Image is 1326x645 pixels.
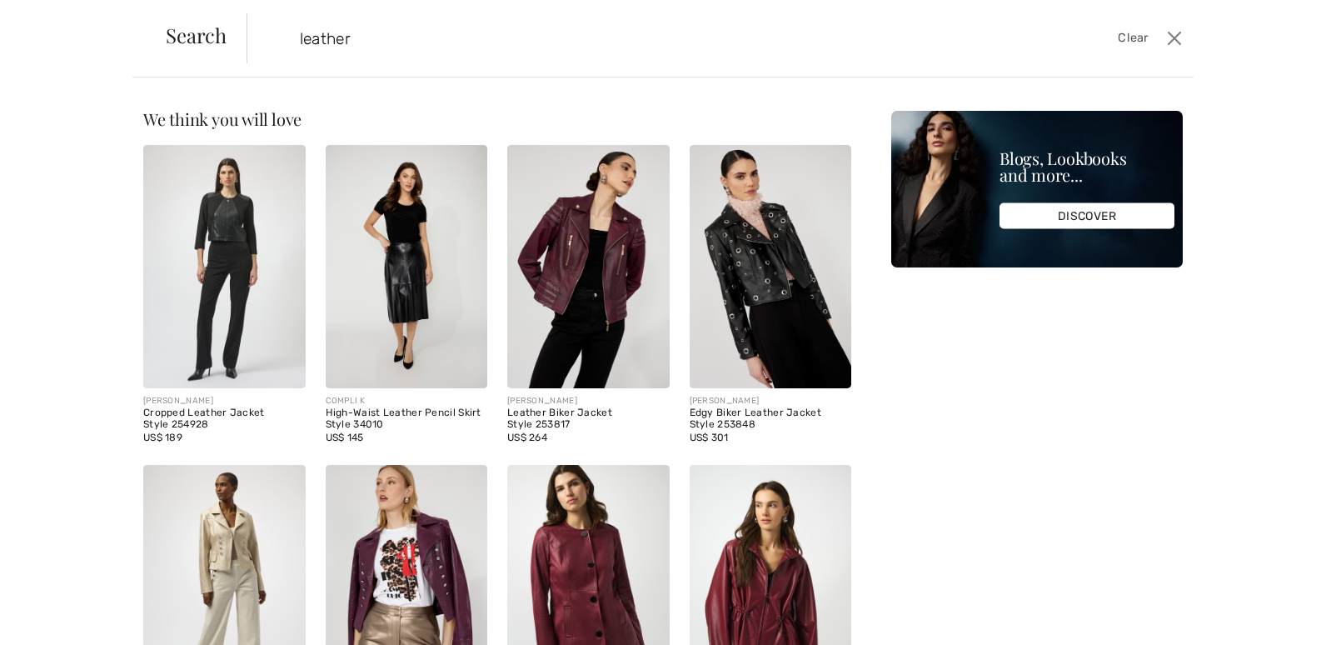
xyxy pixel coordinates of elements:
[999,150,1174,183] div: Blogs, Lookbooks and more...
[891,111,1183,267] img: Blogs, Lookbooks and more...
[143,407,306,431] div: Cropped Leather Jacket Style 254928
[326,432,364,443] span: US$ 145
[166,25,227,45] span: Search
[507,432,547,443] span: US$ 264
[507,407,670,431] div: Leather Biker Jacket Style 253817
[690,145,852,388] img: Edgy Biker Leather Jacket Style 253848. Black
[1118,29,1149,47] span: Clear
[507,145,670,388] img: Leather Biker Jacket Style 253817. Plum
[143,107,302,130] span: We think you will love
[326,407,488,431] div: High-Waist Leather Pencil Skirt Style 34010
[143,432,182,443] span: US$ 189
[143,395,306,407] div: [PERSON_NAME]
[999,203,1174,229] div: DISCOVER
[690,407,852,431] div: Edgy Biker Leather Jacket Style 253848
[507,395,670,407] div: [PERSON_NAME]
[326,145,488,388] img: High-Waist Leather Pencil Skirt Style 34010. As sample
[287,13,943,63] input: TYPE TO SEARCH
[37,12,71,27] span: Chat
[326,395,488,407] div: COMPLI K
[143,145,306,388] img: Cropped Leather Jacket Style 254928. Black
[690,432,729,443] span: US$ 301
[1162,25,1187,52] button: Close
[690,395,852,407] div: [PERSON_NAME]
